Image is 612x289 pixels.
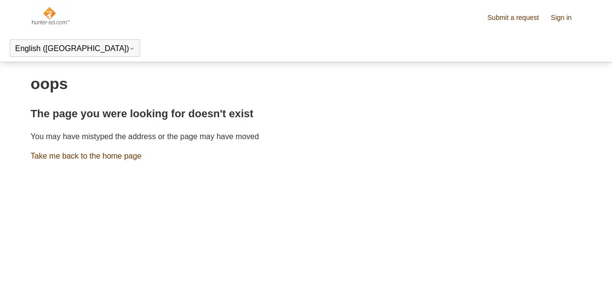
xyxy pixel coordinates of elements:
button: English ([GEOGRAPHIC_DATA]) [15,44,135,53]
a: Take me back to the home page [31,152,142,160]
h2: The page you were looking for doesn't exist [31,106,581,122]
p: You may have mistyped the address or the page may have moved [31,131,581,143]
a: Submit a request [487,13,549,23]
a: Sign in [551,13,581,23]
h1: oops [31,72,581,95]
img: Hunter-Ed Help Center home page [31,6,70,25]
